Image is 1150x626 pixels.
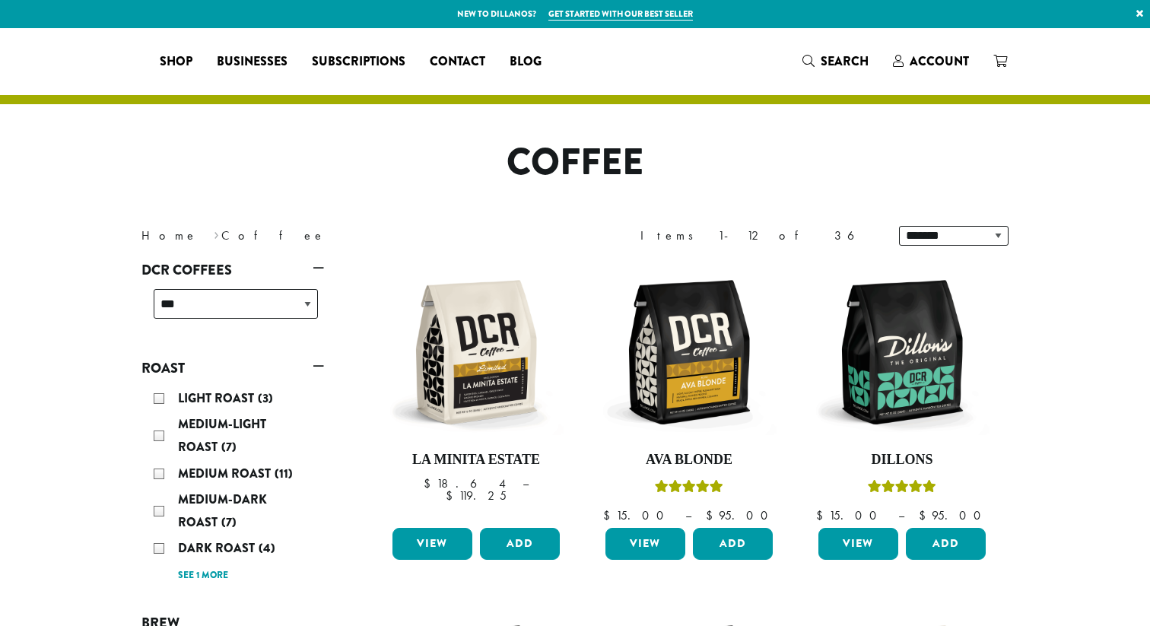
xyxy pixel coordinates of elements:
a: Roast [141,355,324,381]
a: View [605,528,685,560]
bdi: 95.00 [706,507,775,523]
div: DCR Coffees [141,283,324,337]
span: (11) [275,465,293,482]
span: (7) [221,513,237,531]
span: – [685,507,691,523]
button: Add [906,528,986,560]
button: Add [480,528,560,560]
img: DCR-12oz-Dillons-Stock-scaled.png [815,265,990,440]
a: Shop [148,49,205,74]
span: $ [706,507,719,523]
span: $ [446,488,459,504]
a: View [818,528,898,560]
span: Shop [160,52,192,71]
h4: Ava Blonde [602,452,777,469]
button: Add [693,528,773,560]
h1: Coffee [130,141,1020,185]
span: Subscriptions [312,52,405,71]
div: Roast [141,381,324,592]
bdi: 15.00 [816,507,884,523]
a: Search [790,49,881,74]
span: Medium Roast [178,465,275,482]
a: Get started with our best seller [548,8,693,21]
span: – [898,507,904,523]
span: Search [821,52,869,70]
span: Medium-Dark Roast [178,491,267,531]
span: Contact [430,52,485,71]
h4: La Minita Estate [389,452,564,469]
span: $ [919,507,932,523]
div: Rated 5.00 out of 5 [655,478,723,500]
span: $ [816,507,829,523]
bdi: 15.00 [603,507,671,523]
span: Light Roast [178,389,258,407]
a: La Minita Estate [389,265,564,522]
div: Rated 5.00 out of 5 [868,478,936,500]
h4: Dillons [815,452,990,469]
span: – [523,475,529,491]
span: (3) [258,389,273,407]
span: Dark Roast [178,539,259,557]
span: (7) [221,438,237,456]
span: Businesses [217,52,287,71]
span: › [214,221,219,245]
nav: Breadcrumb [141,227,552,245]
span: $ [424,475,437,491]
a: DCR Coffees [141,257,324,283]
a: View [392,528,472,560]
span: Medium-Light Roast [178,415,266,456]
span: (4) [259,539,275,557]
a: DillonsRated 5.00 out of 5 [815,265,990,522]
span: Blog [510,52,542,71]
bdi: 95.00 [919,507,988,523]
bdi: 18.64 [424,475,508,491]
img: DCR-12oz-Ava-Blonde-Stock-scaled.png [602,265,777,440]
span: $ [603,507,616,523]
a: See 1 more [178,568,228,583]
a: Home [141,227,198,243]
span: Account [910,52,969,70]
bdi: 119.25 [446,488,507,504]
img: DCR-12oz-La-Minita-Estate-Stock-scaled.png [389,265,564,440]
a: Ava BlondeRated 5.00 out of 5 [602,265,777,522]
div: Items 1-12 of 36 [640,227,876,245]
